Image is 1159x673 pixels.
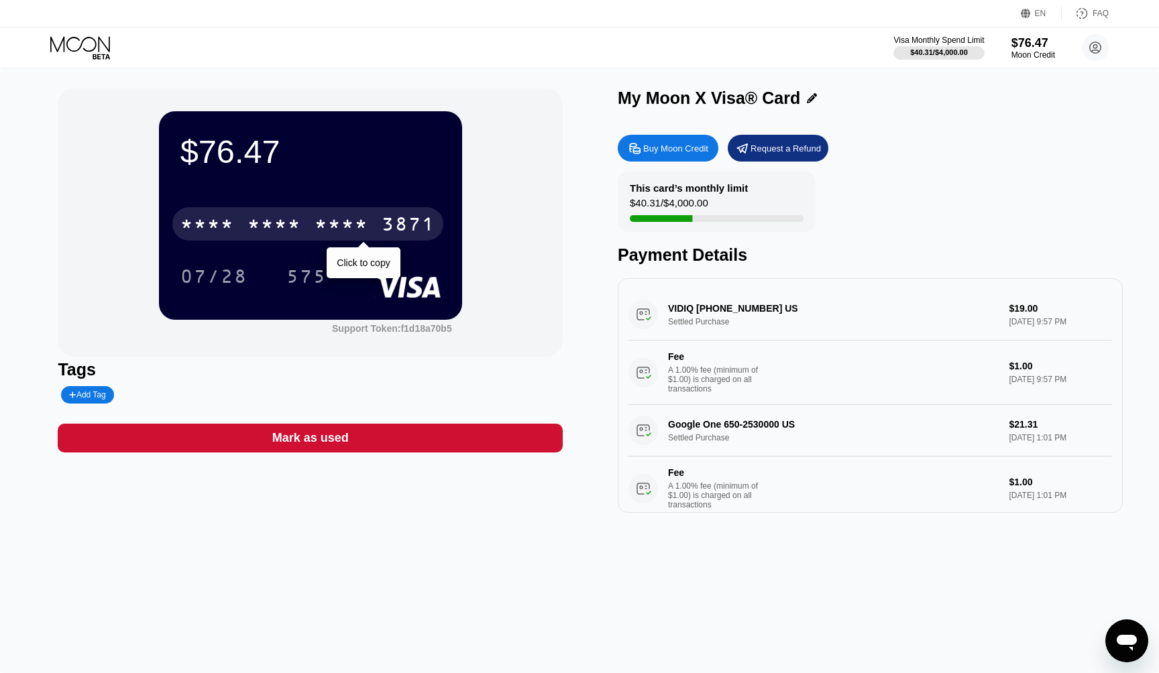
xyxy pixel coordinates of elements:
div: Fee [668,467,762,478]
div: Payment Details [618,245,1123,265]
div: Click to copy [337,257,390,268]
div: $1.00 [1009,477,1111,487]
div: Mark as used [58,424,563,452]
div: $40.31 / $4,000.00 [630,197,708,215]
div: Add Tag [61,386,113,404]
div: [DATE] 9:57 PM [1009,375,1111,384]
div: My Moon X Visa® Card [618,88,800,108]
div: EN [1021,7,1062,20]
div: Support Token:f1d18a70b5 [332,323,452,334]
div: Moon Credit [1011,50,1055,60]
div: Tags [58,360,563,379]
div: FeeA 1.00% fee (minimum of $1.00) is charged on all transactions$1.00[DATE] 9:57 PM [628,341,1112,405]
div: Support Token: f1d18a70b5 [332,323,452,334]
div: A 1.00% fee (minimum of $1.00) is charged on all transactions [668,481,769,509]
div: $1.00 [1009,361,1111,371]
div: Request a Refund [728,135,828,162]
div: $76.47 [180,133,441,170]
div: 3871 [382,215,435,237]
div: FAQ [1093,9,1109,18]
iframe: Кнопка запуска окна обмена сообщениями [1105,619,1148,662]
div: 575 [286,267,327,289]
div: FeeA 1.00% fee (minimum of $1.00) is charged on all transactions$1.00[DATE] 1:01 PM [628,456,1112,521]
div: [DATE] 1:01 PM [1009,491,1111,500]
div: This card’s monthly limit [630,182,748,194]
div: $76.47 [1011,36,1055,50]
div: Add Tag [69,390,105,400]
div: $40.31 / $4,000.00 [910,48,968,56]
div: Fee [668,351,762,362]
div: $76.47Moon Credit [1011,36,1055,60]
div: EN [1035,9,1046,18]
div: 07/28 [180,267,247,289]
div: Visa Monthly Spend Limit [893,36,984,45]
div: Visa Monthly Spend Limit$40.31/$4,000.00 [893,36,984,60]
div: A 1.00% fee (minimum of $1.00) is charged on all transactions [668,365,769,393]
div: Buy Moon Credit [643,143,708,154]
div: Mark as used [272,430,349,446]
div: 575 [276,259,337,293]
div: FAQ [1062,7,1109,20]
div: Request a Refund [751,143,821,154]
div: 07/28 [170,259,258,293]
div: Buy Moon Credit [618,135,718,162]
